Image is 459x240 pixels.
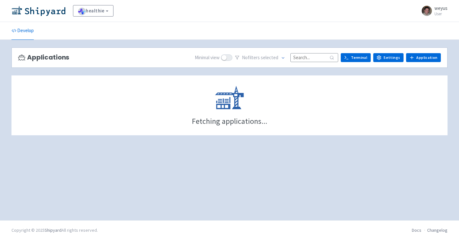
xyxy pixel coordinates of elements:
a: Terminal [341,53,371,62]
a: Docs [412,227,421,233]
span: selected [261,54,278,60]
img: Shipyard logo [11,6,65,16]
a: Settings [373,53,404,62]
div: Copyright © 2025 All rights reserved. [11,227,98,234]
input: Search... [290,53,338,62]
a: Application [406,53,441,62]
h3: Applications [18,54,69,61]
span: No filter s [242,54,278,61]
span: weyus [434,5,448,11]
a: weyus User [418,6,448,16]
a: Shipyard [45,227,62,233]
small: User [434,12,448,16]
div: Fetching applications... [192,117,267,125]
a: healthie [73,5,113,17]
a: Develop [11,22,34,40]
a: Changelog [427,227,448,233]
span: Minimal view [195,54,220,61]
